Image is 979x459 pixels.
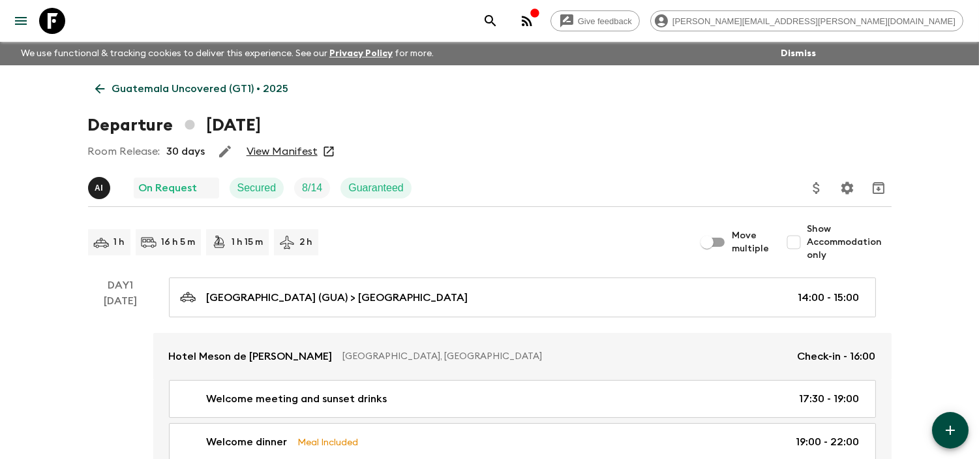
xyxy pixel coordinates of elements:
span: Give feedback [571,16,639,26]
button: Update Price, Early Bird Discount and Costs [804,175,830,201]
button: Dismiss [777,44,819,63]
p: 17:30 - 19:00 [800,391,860,407]
p: 16 h 5 m [162,236,196,249]
p: We use functional & tracking cookies to deliver this experience. See our for more. [16,42,439,65]
p: [GEOGRAPHIC_DATA] (GUA) > [GEOGRAPHIC_DATA] [207,290,468,306]
p: Hotel Meson de [PERSON_NAME] [169,349,333,364]
p: Room Release: [88,144,160,159]
p: [GEOGRAPHIC_DATA], [GEOGRAPHIC_DATA] [343,350,787,363]
h1: Departure [DATE] [88,112,261,138]
p: 19:00 - 22:00 [796,434,860,450]
div: Secured [230,178,284,198]
p: 8 / 14 [302,180,322,196]
a: Hotel Meson de [PERSON_NAME][GEOGRAPHIC_DATA], [GEOGRAPHIC_DATA]Check-in - 16:00 [153,333,892,380]
button: Archive (Completed, Cancelled or Unsynced Departures only) [866,175,892,201]
p: Welcome dinner [207,434,288,450]
p: 2 h [300,236,313,249]
div: [PERSON_NAME][EMAIL_ADDRESS][PERSON_NAME][DOMAIN_NAME] [650,10,963,31]
span: Show Accommodation only [807,223,892,262]
a: Give feedback [550,10,640,31]
a: Welcome meeting and sunset drinks17:30 - 19:00 [169,380,876,418]
p: A I [95,183,103,193]
p: 1 h [114,236,125,249]
p: Welcome meeting and sunset drinks [207,391,387,407]
button: search adventures [477,8,504,34]
p: Meal Included [298,435,359,449]
button: menu [8,8,34,34]
span: Move multiple [732,229,770,255]
p: 1 h 15 m [232,236,264,249]
button: AI [88,177,113,199]
span: [PERSON_NAME][EMAIL_ADDRESS][PERSON_NAME][DOMAIN_NAME] [665,16,963,26]
div: Trip Fill [294,178,330,198]
p: 14:00 - 15:00 [798,290,860,306]
p: Guaranteed [348,180,404,196]
p: 30 days [167,144,205,159]
p: Secured [237,180,277,196]
p: Check-in - 16:00 [798,349,876,364]
span: Alvaro Ixtetela [88,181,113,191]
button: Settings [834,175,860,201]
a: Privacy Policy [329,49,393,58]
p: Guatemala Uncovered (GT1) • 2025 [112,81,289,97]
a: [GEOGRAPHIC_DATA] (GUA) > [GEOGRAPHIC_DATA]14:00 - 15:00 [169,277,876,317]
a: View Manifest [247,145,318,158]
p: Day 1 [88,277,153,293]
p: On Request [139,180,198,196]
a: Guatemala Uncovered (GT1) • 2025 [88,76,296,102]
